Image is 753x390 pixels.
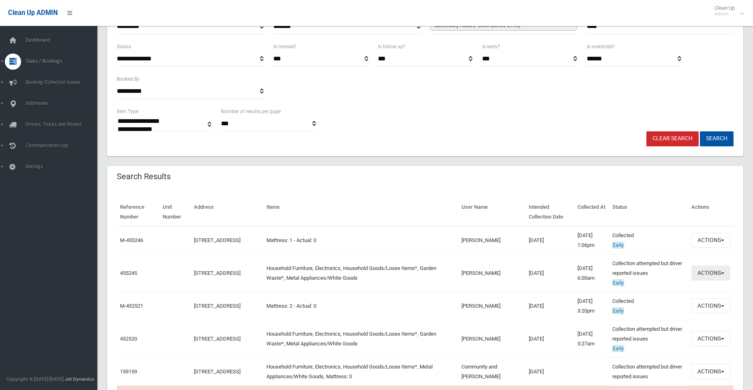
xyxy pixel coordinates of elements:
[691,331,730,346] button: Actions
[646,131,699,146] a: Clear Search
[574,226,609,255] td: [DATE] 1:06pm
[526,292,574,320] td: [DATE]
[263,320,458,358] td: Household Furniture, Electronics, Household Goods/Loose Items*, Garden Waste*, Metal Appliances/W...
[120,270,137,276] a: 455245
[263,358,458,386] td: Household Furniture, Electronics, Household Goods/Loose Items*, Metal Appliances/White Goods, Mat...
[263,254,458,292] td: Household Furniture, Electronics, Household Goods/Loose Items*, Garden Waste*, Metal Appliances/W...
[263,198,458,226] th: Items
[194,336,240,342] a: [STREET_ADDRESS]
[117,75,139,84] label: Booked By
[526,198,574,226] th: Intended Collection Date
[691,364,730,379] button: Actions
[574,292,609,320] td: [DATE] 3:20pm
[458,292,526,320] td: [PERSON_NAME]
[120,336,137,342] a: 452520
[23,122,103,127] span: Drivers, Trucks and Routes
[191,198,263,226] th: Address
[8,9,58,17] span: Clean Up ADMIN
[688,198,734,226] th: Actions
[117,42,131,51] label: Status
[23,37,103,43] span: Dashboard
[23,101,103,106] span: Addresses
[23,164,103,169] span: Settings
[159,198,191,226] th: Unit Number
[6,376,64,382] span: Copyright © [DATE]-[DATE]
[107,169,180,184] header: Search Results
[117,198,159,226] th: Reference Number
[526,254,574,292] td: [DATE]
[194,270,240,276] a: [STREET_ADDRESS]
[700,131,734,146] button: Search
[194,303,240,309] a: [STREET_ADDRESS]
[609,358,688,386] td: Collection attempted but driver reported issues
[194,369,240,375] a: [STREET_ADDRESS]
[574,254,609,292] td: [DATE] 6:00am
[609,292,688,320] td: Collected
[458,226,526,255] td: [PERSON_NAME]
[23,143,103,148] span: Communication Log
[23,79,103,85] span: Booking Collection Issues
[263,226,458,255] td: Mattress: 1 - Actual: 0
[612,242,624,249] span: Early
[612,307,624,314] span: Early
[526,226,574,255] td: [DATE]
[482,42,500,51] label: Is early?
[117,107,138,116] label: Item Type
[526,320,574,358] td: [DATE]
[120,237,143,243] a: M-455246
[710,5,743,17] span: Clean Up
[609,198,688,226] th: Status
[65,376,94,382] strong: Jet Dynamics
[612,345,624,352] span: Early
[691,266,730,281] button: Actions
[612,279,624,286] span: Early
[263,292,458,320] td: Mattress: 2 - Actual: 0
[273,42,296,51] label: Is missed?
[458,358,526,386] td: Community and [PERSON_NAME]
[378,42,405,51] label: Is follow up?
[458,320,526,358] td: [PERSON_NAME]
[458,254,526,292] td: [PERSON_NAME]
[609,226,688,255] td: Collected
[691,298,730,313] button: Actions
[691,233,730,248] button: Actions
[120,369,137,375] a: 159159
[609,254,688,292] td: Collection attempted but driver reported issues
[587,42,615,51] label: Is oversized?
[221,107,281,116] label: Number of results per page
[194,237,240,243] a: [STREET_ADDRESS]
[609,320,688,358] td: Collection attempted but driver reported issues
[458,198,526,226] th: User Name
[526,358,574,386] td: [DATE]
[574,198,609,226] th: Collected At
[23,58,103,64] span: Tasks / Bookings
[120,303,143,309] a: M-452521
[714,11,735,17] small: Admin
[574,320,609,358] td: [DATE] 5:27am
